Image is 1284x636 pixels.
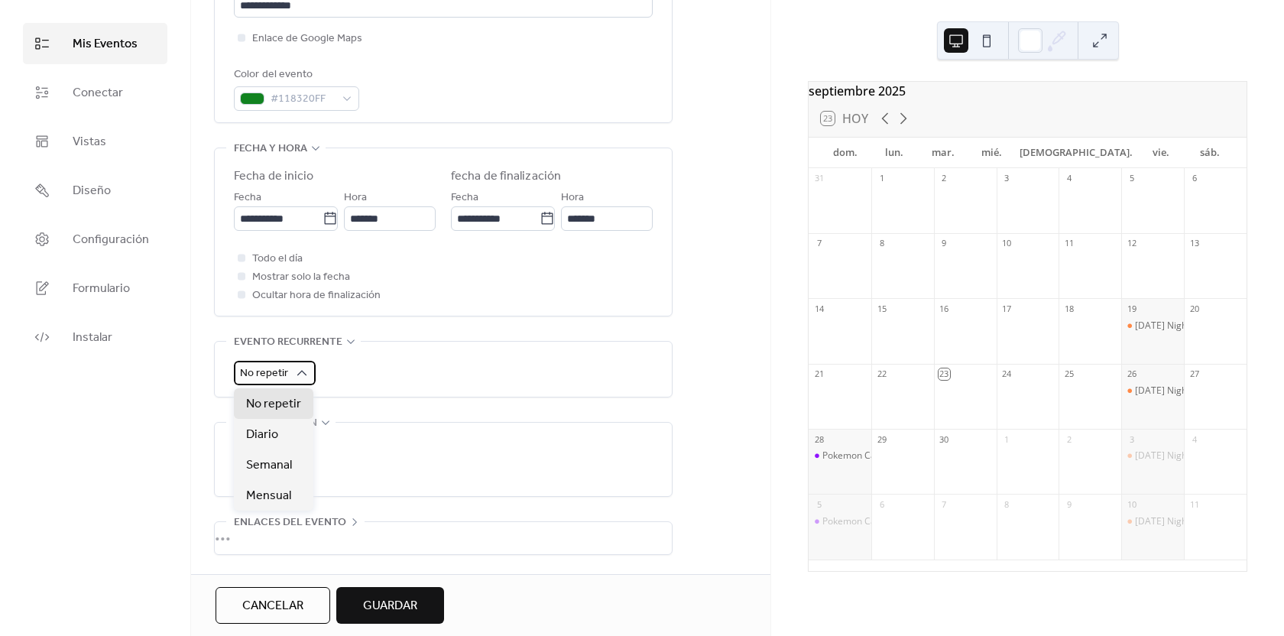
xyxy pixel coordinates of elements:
[1121,515,1184,528] div: Friday Night Magic
[23,316,167,358] a: Instalar
[23,268,167,309] a: Formulario
[234,66,356,84] div: Color del evento
[271,90,335,109] span: #118320FF
[809,449,871,462] div: Pokemon Casual
[23,23,167,64] a: Mis Eventos
[813,238,825,249] div: 7
[939,498,950,510] div: 7
[1136,138,1185,168] div: vie.
[344,189,367,207] span: Hora
[939,433,950,445] div: 30
[939,238,950,249] div: 9
[23,121,167,162] a: Vistas
[1135,449,1218,462] div: [DATE] Night Magic
[1188,303,1200,314] div: 20
[1188,433,1200,445] div: 4
[1001,173,1013,184] div: 3
[1135,515,1218,528] div: [DATE] Night Magic
[246,395,301,414] span: No repetir
[234,189,261,207] span: Fecha
[919,138,968,168] div: mar.
[813,303,825,314] div: 14
[73,84,123,102] span: Conectar
[822,515,893,528] div: Pokemon Casual
[246,487,291,505] span: Mensual
[809,82,1247,100] div: septiembre 2025
[1126,433,1137,445] div: 3
[216,587,330,624] button: Cancelar
[822,449,893,462] div: Pokemon Casual
[1188,238,1200,249] div: 13
[451,189,478,207] span: Fecha
[1121,385,1184,397] div: Friday Night Magic
[234,167,314,186] div: Fecha de inicio
[1188,368,1200,380] div: 27
[242,597,303,615] span: Cancelar
[1001,498,1013,510] div: 8
[1063,173,1075,184] div: 4
[73,133,106,151] span: Vistas
[1063,238,1075,249] div: 11
[1126,238,1137,249] div: 12
[1188,498,1200,510] div: 11
[73,182,111,200] span: Diseño
[1135,320,1218,333] div: [DATE] Night Magic
[876,303,887,314] div: 15
[809,515,871,528] div: Pokemon Casual
[336,587,444,624] button: Guardar
[73,231,149,249] span: Configuración
[1121,449,1184,462] div: Friday Night Magic
[363,597,417,615] span: Guardar
[813,173,825,184] div: 31
[23,219,167,260] a: Configuración
[252,268,350,287] span: Mostrar solo la fecha
[246,456,292,475] span: Semanal
[870,138,919,168] div: lun.
[939,368,950,380] div: 23
[813,368,825,380] div: 21
[1001,238,1013,249] div: 10
[252,250,303,268] span: Todo el día
[876,368,887,380] div: 22
[234,140,307,158] span: fecha y hora
[240,363,288,384] span: No repetir
[23,170,167,211] a: Diseño
[1001,303,1013,314] div: 17
[1126,498,1137,510] div: 10
[1016,138,1136,168] div: [DEMOGRAPHIC_DATA].
[1063,303,1075,314] div: 18
[1126,173,1137,184] div: 5
[561,189,584,207] span: Hora
[813,433,825,445] div: 28
[1188,173,1200,184] div: 6
[234,514,346,532] span: Enlaces del evento
[1126,303,1137,314] div: 19
[1185,138,1234,168] div: sáb.
[252,287,381,305] span: Ocultar hora de finalización
[939,173,950,184] div: 2
[23,72,167,113] a: Conectar
[876,498,887,510] div: 6
[821,138,870,168] div: dom.
[215,522,672,554] div: •••
[1063,433,1075,445] div: 2
[1063,368,1075,380] div: 25
[876,433,887,445] div: 29
[234,572,298,590] span: Categorías
[1001,433,1013,445] div: 1
[1135,385,1218,397] div: [DATE] Night Magic
[1126,368,1137,380] div: 26
[939,303,950,314] div: 16
[876,173,887,184] div: 1
[1063,498,1075,510] div: 9
[1001,368,1013,380] div: 24
[73,35,138,54] span: Mis Eventos
[246,426,278,444] span: Diario
[234,333,342,352] span: Evento recurrente
[813,498,825,510] div: 5
[876,238,887,249] div: 8
[967,138,1016,168] div: mié.
[451,167,561,186] div: fecha de finalización
[1121,320,1184,333] div: Friday Night Magic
